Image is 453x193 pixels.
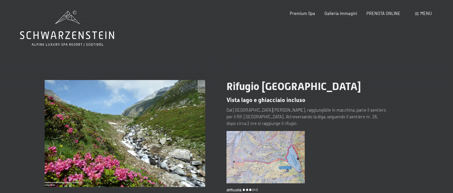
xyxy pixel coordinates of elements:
[226,107,387,127] p: Dal [GEOGRAPHIC_DATA][PERSON_NAME], raggiungibile in macchina, parte il sentiero per il Rif. [GEO...
[324,11,357,16] a: Galleria immagini
[366,11,400,16] a: PRENOTA ONLINE
[226,80,361,93] span: Rifugio [GEOGRAPHIC_DATA]
[226,97,305,103] span: Vista lago e ghiacciaio incluso
[290,11,315,16] a: Premium Spa
[226,131,305,183] img: Rifugio Ponte di Ghiaccio
[226,187,241,193] span: difficoltà
[420,11,432,16] span: Menu
[45,80,205,187] img: Rifugio Ponte di Ghiaccio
